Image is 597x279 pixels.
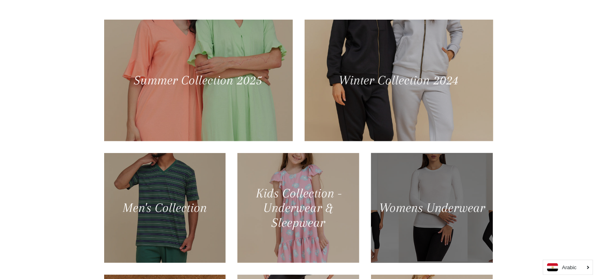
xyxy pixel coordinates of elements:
a: Summer Collection 2025 [104,20,293,141]
a: Winter Collection 2024 [305,20,493,141]
i: Arabic [562,265,577,270]
a: Kids Collection - Underwear & Sleepwear [237,153,359,263]
a: Womens Underwear [371,153,493,263]
a: Arabic [547,263,589,272]
a: Men's Collection [104,153,226,263]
